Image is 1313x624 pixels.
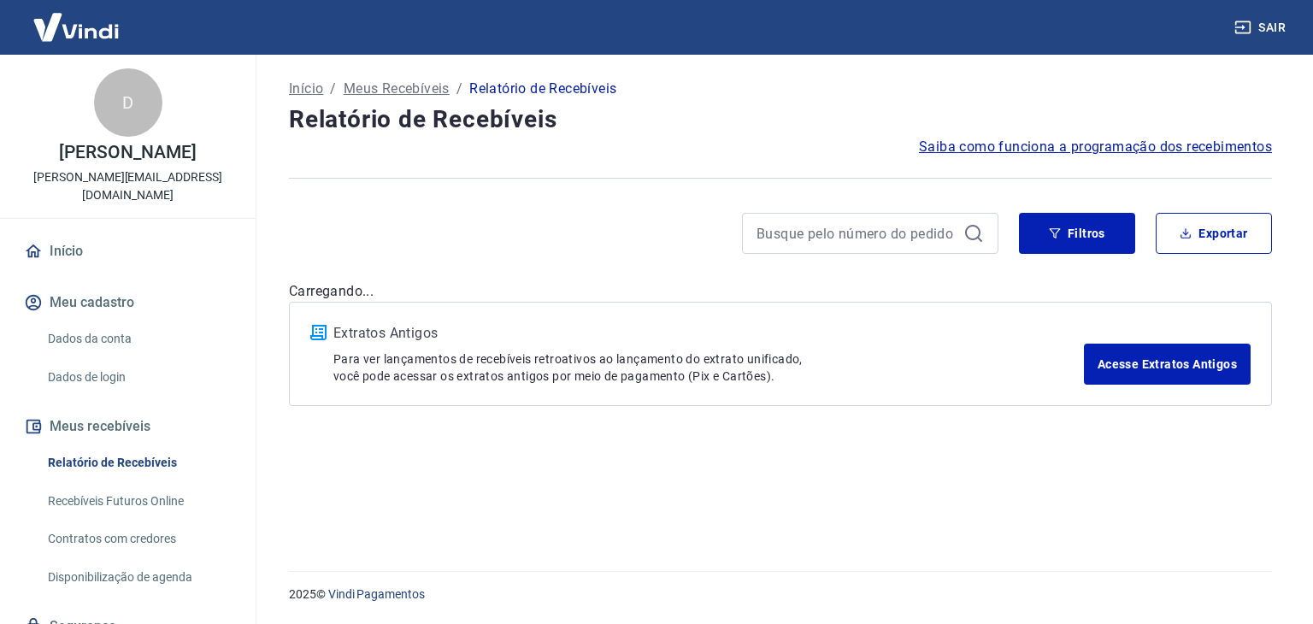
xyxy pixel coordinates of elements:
p: [PERSON_NAME][EMAIL_ADDRESS][DOMAIN_NAME] [14,168,242,204]
a: Disponibilização de agenda [41,560,235,595]
p: / [456,79,462,99]
input: Busque pelo número do pedido [757,221,957,246]
p: Para ver lançamentos de recebíveis retroativos ao lançamento do extrato unificado, você pode aces... [333,350,1084,385]
p: [PERSON_NAME] [59,144,196,162]
a: Início [21,233,235,270]
button: Meus recebíveis [21,408,235,445]
a: Vindi Pagamentos [328,587,425,601]
a: Contratos com credores [41,521,235,556]
a: Dados da conta [41,321,235,356]
a: Saiba como funciona a programação dos recebimentos [919,137,1272,157]
button: Filtros [1019,213,1135,254]
button: Meu cadastro [21,284,235,321]
p: Relatório de Recebíveis [469,79,616,99]
img: Vindi [21,1,132,53]
button: Sair [1231,12,1292,44]
div: D [94,68,162,137]
h4: Relatório de Recebíveis [289,103,1272,137]
p: 2025 © [289,586,1272,603]
a: Recebíveis Futuros Online [41,484,235,519]
p: Carregando... [289,281,1272,302]
a: Acesse Extratos Antigos [1084,344,1251,385]
p: Extratos Antigos [333,323,1084,344]
a: Relatório de Recebíveis [41,445,235,480]
a: Início [289,79,323,99]
p: / [330,79,336,99]
button: Exportar [1156,213,1272,254]
img: ícone [310,325,327,340]
a: Dados de login [41,360,235,395]
a: Meus Recebíveis [344,79,450,99]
